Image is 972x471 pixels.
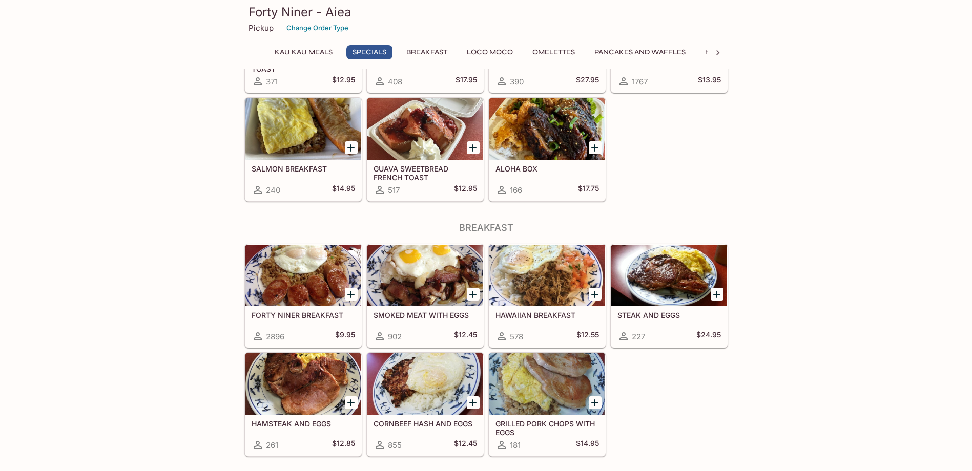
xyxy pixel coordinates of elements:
[252,164,355,173] h5: SALMON BREAKFAST
[589,141,602,154] button: Add ALOHA BOX
[489,245,605,306] div: HAWAIIAN BREAKFAST
[245,98,362,201] a: SALMON BREAKFAST240$14.95
[576,439,599,451] h5: $14.95
[527,45,581,59] button: Omelettes
[244,222,728,233] h4: Breakfast
[374,419,477,428] h5: CORNBEEF HASH AND EGGS
[332,439,355,451] h5: $12.85
[489,353,605,415] div: GRILLED PORK CHOPS WITH EGGS
[245,353,362,456] a: HAMSTEAK AND EGGS261$12.85
[266,77,278,87] span: 371
[489,98,605,160] div: ALOHA BOX
[576,330,599,342] h5: $12.55
[632,77,648,87] span: 1767
[489,353,606,456] a: GRILLED PORK CHOPS WITH EGGS181$14.95
[367,98,483,160] div: GUAVA SWEETBREAD FRENCH TOAST
[269,45,338,59] button: Kau Kau Meals
[374,311,477,319] h5: SMOKED MEAT WITH EGGS
[467,141,480,154] button: Add GUAVA SWEETBREAD FRENCH TOAST
[698,75,721,88] h5: $13.95
[388,332,402,341] span: 902
[589,288,602,301] button: Add HAWAIIAN BREAKFAST
[578,184,599,196] h5: $17.75
[510,77,524,87] span: 390
[367,244,484,348] a: SMOKED MEAT WITH EGGS902$12.45
[589,45,691,59] button: Pancakes and Waffles
[367,353,483,415] div: CORNBEEF HASH AND EGGS
[454,184,477,196] h5: $12.95
[266,185,280,195] span: 240
[346,45,392,59] button: Specials
[388,185,400,195] span: 517
[611,244,728,348] a: STEAK AND EGGS227$24.95
[245,245,361,306] div: FORTY NINER BREAKFAST
[510,332,523,341] span: 578
[345,288,358,301] button: Add FORTY NINER BREAKFAST
[510,185,522,195] span: 166
[266,440,278,450] span: 261
[589,396,602,409] button: Add GRILLED PORK CHOPS WITH EGGS
[367,353,484,456] a: CORNBEEF HASH AND EGGS855$12.45
[249,4,724,20] h3: Forty Niner - Aiea
[576,75,599,88] h5: $27.95
[282,20,353,36] button: Change Order Type
[335,330,355,342] h5: $9.95
[249,23,274,33] p: Pickup
[617,311,721,319] h5: STEAK AND EGGS
[332,184,355,196] h5: $14.95
[374,164,477,181] h5: GUAVA SWEETBREAD FRENCH TOAST
[388,77,402,87] span: 408
[510,440,521,450] span: 181
[245,98,361,160] div: SALMON BREAKFAST
[456,75,477,88] h5: $17.95
[367,245,483,306] div: SMOKED MEAT WITH EGGS
[367,98,484,201] a: GUAVA SWEETBREAD FRENCH TOAST517$12.95
[467,288,480,301] button: Add SMOKED MEAT WITH EGGS
[495,311,599,319] h5: HAWAIIAN BREAKFAST
[711,288,723,301] button: Add STEAK AND EGGS
[461,45,519,59] button: Loco Moco
[454,439,477,451] h5: $12.45
[495,164,599,173] h5: ALOHA BOX
[632,332,645,341] span: 227
[252,419,355,428] h5: HAMSTEAK AND EGGS
[252,311,355,319] h5: FORTY NINER BREAKFAST
[489,98,606,201] a: ALOHA BOX166$17.75
[699,45,826,59] button: Hawaiian Style French Toast
[611,245,727,306] div: STEAK AND EGGS
[454,330,477,342] h5: $12.45
[495,419,599,436] h5: GRILLED PORK CHOPS WITH EGGS
[401,45,453,59] button: Breakfast
[332,75,355,88] h5: $12.95
[266,332,284,341] span: 2896
[345,141,358,154] button: Add SALMON BREAKFAST
[489,244,606,348] a: HAWAIIAN BREAKFAST578$12.55
[696,330,721,342] h5: $24.95
[245,353,361,415] div: HAMSTEAK AND EGGS
[388,440,402,450] span: 855
[467,396,480,409] button: Add CORNBEEF HASH AND EGGS
[245,244,362,348] a: FORTY NINER BREAKFAST2896$9.95
[345,396,358,409] button: Add HAMSTEAK AND EGGS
